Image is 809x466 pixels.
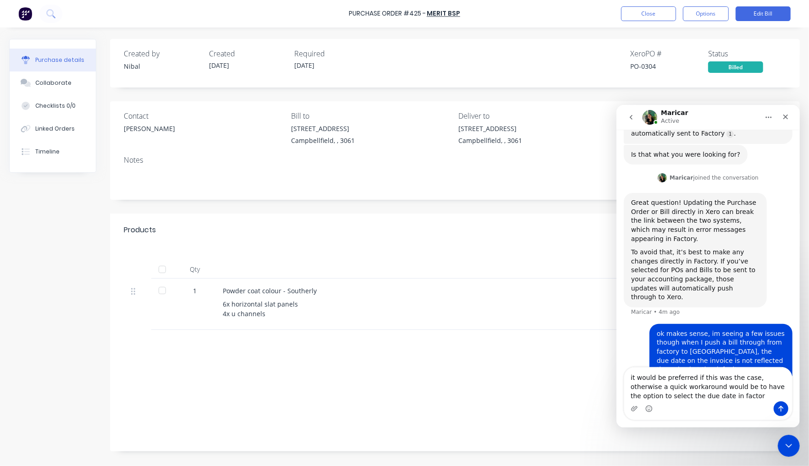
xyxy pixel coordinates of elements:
[458,110,619,121] div: Deliver to
[683,6,729,21] button: Options
[10,49,96,71] button: Purchase details
[124,48,202,59] div: Created by
[223,299,666,318] div: 6x horizontal slat panels 4x u channels
[174,260,215,279] div: Qty
[35,56,84,64] div: Purchase details
[291,110,451,121] div: Bill to
[778,435,800,457] iframe: Intercom live chat
[427,9,460,18] a: Merit BSP
[621,6,676,21] button: Close
[223,286,666,296] div: Powder coat colour - Southerly
[10,71,96,94] button: Collaborate
[630,48,708,59] div: Xero PO #
[10,140,96,163] button: Timeline
[35,148,60,156] div: Timeline
[35,102,76,110] div: Checklists 0/0
[18,7,32,21] img: Factory
[630,61,708,71] div: PO-0304
[10,117,96,140] button: Linked Orders
[10,94,96,117] button: Checklists 0/0
[124,154,786,165] div: Notes
[124,61,202,71] div: Nibal
[458,124,522,133] div: [STREET_ADDRESS]
[124,110,284,121] div: Contact
[35,79,72,87] div: Collaborate
[349,9,426,19] div: Purchase Order #425 -
[35,125,75,133] div: Linked Orders
[736,6,791,21] button: Edit Bill
[708,48,786,59] div: Status
[616,105,800,428] iframe: Intercom live chat
[124,124,175,133] div: [PERSON_NAME]
[124,225,156,236] div: Products
[291,124,355,133] div: [STREET_ADDRESS]
[708,61,763,73] div: Billed
[182,286,208,296] div: 1
[291,136,355,145] div: Campbellfield, , 3061
[209,48,287,59] div: Created
[294,48,372,59] div: Required
[458,136,522,145] div: Campbellfield, , 3061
